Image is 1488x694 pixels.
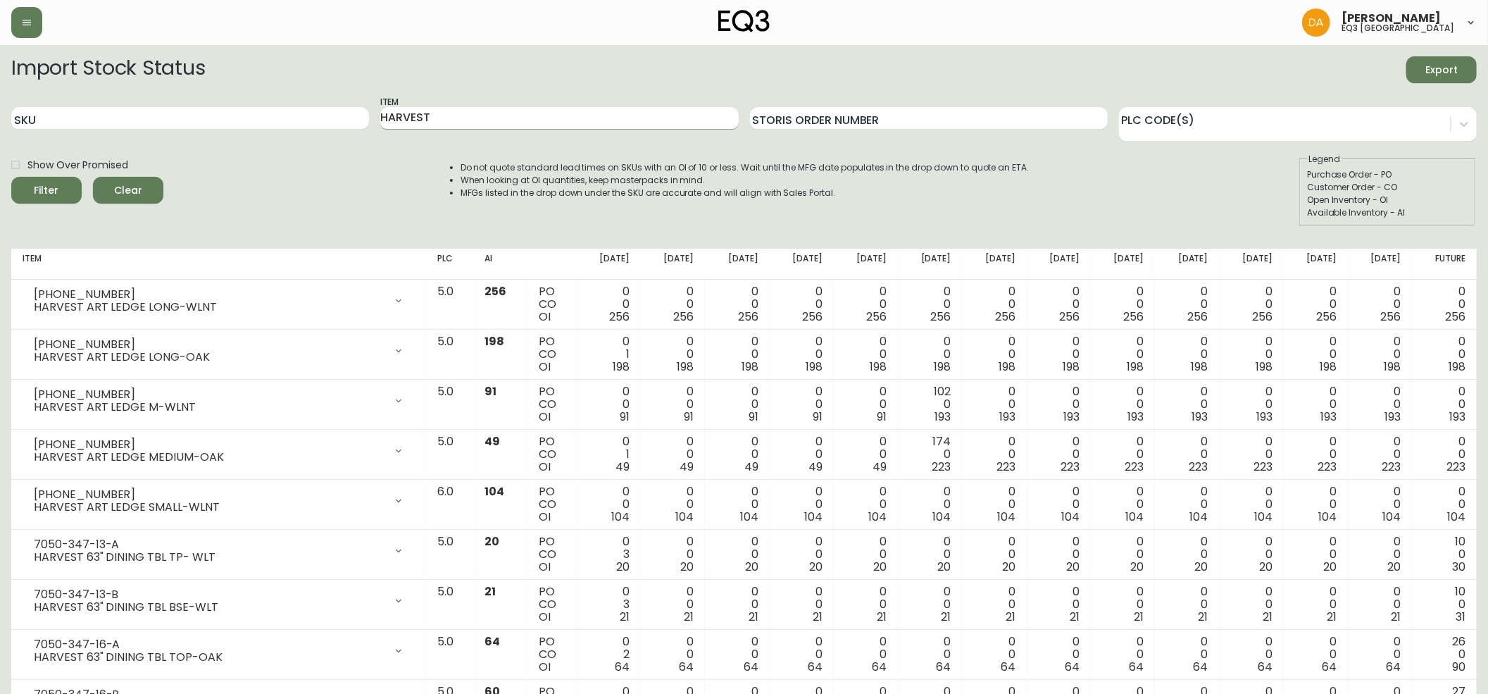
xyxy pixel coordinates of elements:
div: 0 0 [1423,385,1465,423]
div: 0 0 [909,285,951,323]
div: 0 0 [1166,485,1208,523]
th: Item [11,249,427,280]
span: 193 [1449,409,1465,425]
th: [DATE] [898,249,962,280]
div: 0 0 [652,385,694,423]
div: 0 2 [588,636,630,674]
div: 0 0 [716,485,758,523]
div: [PHONE_NUMBER] [34,338,384,351]
span: 256 [931,309,951,325]
th: [DATE] [1155,249,1219,280]
span: 21 [684,609,694,625]
span: 223 [1253,459,1273,475]
li: Do not quote standard lead times on SKUs with an OI of 10 or less. Wait until the MFG date popula... [461,161,1030,174]
div: 0 0 [716,585,758,624]
div: 7050-347-16-AHARVEST 63" DINING TBL TOP-OAK [23,636,415,667]
div: 0 0 [1295,435,1337,473]
td: 5.0 [427,330,474,380]
div: 0 0 [716,385,758,423]
span: 223 [1189,459,1208,475]
div: 0 0 [974,385,1015,423]
div: 0 0 [1102,485,1144,523]
span: 20 [1323,559,1337,575]
div: 0 0 [652,485,694,523]
td: 5.0 [427,280,474,330]
span: 256 [1445,309,1465,325]
span: 198 [1063,359,1080,375]
div: Filter [35,182,59,199]
span: 198 [999,359,1015,375]
th: [DATE] [1220,249,1284,280]
span: 193 [1385,409,1401,425]
div: 0 0 [1295,636,1337,674]
div: 0 0 [1038,285,1080,323]
div: 0 0 [909,535,951,574]
div: [PHONE_NUMBER] [34,438,384,451]
div: 0 0 [1423,285,1465,323]
div: 0 0 [1038,435,1080,473]
span: 20 [1195,559,1208,575]
div: 0 0 [974,585,1015,624]
div: 0 0 [845,485,887,523]
span: 193 [935,409,951,425]
span: 91 [684,409,694,425]
div: 0 0 [1102,535,1144,574]
div: HARVEST ART LEDGE LONG-OAK [34,351,384,364]
div: 0 0 [1231,535,1273,574]
div: 0 0 [1231,385,1273,423]
span: 104 [675,509,694,525]
div: 7050-347-16-A [34,638,384,651]
div: HARVEST ART LEDGE MEDIUM-OAK [34,451,384,464]
div: 0 3 [588,535,630,574]
div: 10 0 [1423,535,1465,574]
img: dd1a7e8db21a0ac8adbf82b84ca05374 [1302,8,1330,37]
div: 0 0 [1231,636,1273,674]
div: 0 0 [1038,335,1080,373]
div: 0 0 [1423,435,1465,473]
td: 5.0 [427,430,474,480]
span: 256 [673,309,694,325]
th: [DATE] [1284,249,1348,280]
span: 198 [1192,359,1208,375]
div: 0 0 [1231,285,1273,323]
div: 0 0 [1038,385,1080,423]
div: HARVEST 63" DINING TBL BSE-WLT [34,601,384,614]
td: 5.0 [427,530,474,580]
span: 91 [813,409,823,425]
span: 104 [1190,509,1208,525]
div: 0 0 [1102,285,1144,323]
td: 5.0 [427,580,474,630]
span: 21 [1392,609,1401,625]
div: 0 0 [974,636,1015,674]
div: 0 0 [1359,285,1401,323]
div: 0 0 [1166,636,1208,674]
th: [DATE] [1348,249,1412,280]
span: 20 [1002,559,1015,575]
span: 198 [1449,359,1465,375]
div: 0 0 [652,585,694,624]
div: 0 0 [1359,435,1401,473]
span: 223 [996,459,1015,475]
span: 256 [1188,309,1208,325]
div: 0 0 [1038,585,1080,624]
div: [PHONE_NUMBER]HARVEST ART LEDGE SMALL-WLNT [23,485,415,516]
div: 0 0 [974,285,1015,323]
div: [PHONE_NUMBER]HARVEST ART LEDGE M-WLNT [23,385,415,416]
span: 104 [1383,509,1401,525]
span: 198 [1127,359,1144,375]
span: 21 [1070,609,1080,625]
span: 104 [611,509,630,525]
span: 256 [1252,309,1273,325]
span: 193 [1127,409,1144,425]
div: 0 0 [1231,485,1273,523]
div: 0 0 [1166,385,1208,423]
span: 20 [680,559,694,575]
div: [PHONE_NUMBER]HARVEST ART LEDGE LONG-WLNT [23,285,415,316]
div: 0 0 [1231,585,1273,624]
div: PO CO [539,385,565,423]
span: 21 [620,609,630,625]
div: 0 0 [781,485,823,523]
span: 31 [1456,609,1465,625]
div: 0 0 [909,485,951,523]
span: 223 [1125,459,1144,475]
